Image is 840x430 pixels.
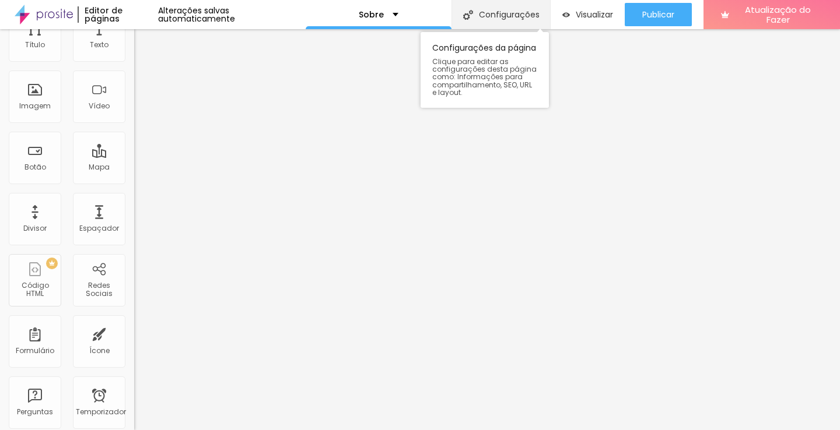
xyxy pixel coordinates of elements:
font: Visualizar [576,9,613,20]
font: Formulário [16,346,54,355]
font: Temporizador [76,407,126,417]
font: Espaçador [79,223,119,233]
font: Sobre [359,9,384,20]
font: Alterações salvas automaticamente [158,5,235,24]
button: Visualizar [551,3,625,26]
font: Configurações [479,9,540,20]
font: Redes Sociais [86,280,113,298]
img: Ícone [463,10,473,20]
font: Imagem [19,101,51,111]
font: Divisor [23,223,47,233]
font: Título [25,40,45,50]
font: Vídeo [89,101,110,111]
font: Configurações da página [432,42,536,54]
font: Editor de páginas [85,5,123,24]
font: Perguntas [17,407,53,417]
font: Atualização do Fazer [745,3,811,26]
font: Texto [90,40,108,50]
button: Publicar [625,3,692,26]
font: Botão [24,162,46,172]
font: Clique para editar as configurações desta página como: Informações para compartilhamento, SEO, UR... [432,57,537,97]
font: Publicar [642,9,674,20]
font: Código HTML [22,280,49,298]
img: view-1.svg [562,10,570,20]
font: Ícone [89,346,110,355]
font: Mapa [89,162,110,172]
